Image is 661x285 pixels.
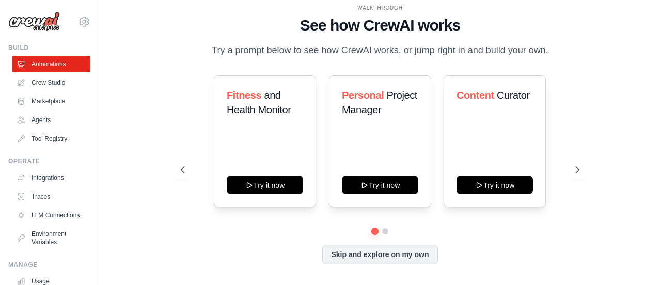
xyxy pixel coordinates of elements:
[181,16,579,35] h1: See how CrewAI works
[12,112,90,128] a: Agents
[8,43,90,52] div: Build
[207,43,554,58] p: Try a prompt below to see how CrewAI works, or jump right in and build your own.
[12,130,90,147] a: Tool Registry
[457,89,494,101] span: Content
[12,93,90,110] a: Marketplace
[609,235,661,285] iframe: Chat Widget
[12,188,90,205] a: Traces
[8,261,90,269] div: Manage
[457,176,533,194] button: Try it now
[342,89,417,115] span: Project Manager
[12,170,90,186] a: Integrations
[227,89,291,115] span: and Health Monitor
[497,89,530,101] span: Curator
[227,176,303,194] button: Try it now
[12,74,90,91] a: Crew Studio
[8,157,90,166] div: Operate
[181,4,579,12] div: WALKTHROUGH
[12,226,90,250] a: Environment Variables
[12,207,90,223] a: LLM Connections
[8,12,60,32] img: Logo
[342,89,384,101] span: Personal
[12,56,90,72] a: Automations
[342,176,418,194] button: Try it now
[322,245,437,264] button: Skip and explore on my own
[227,89,261,101] span: Fitness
